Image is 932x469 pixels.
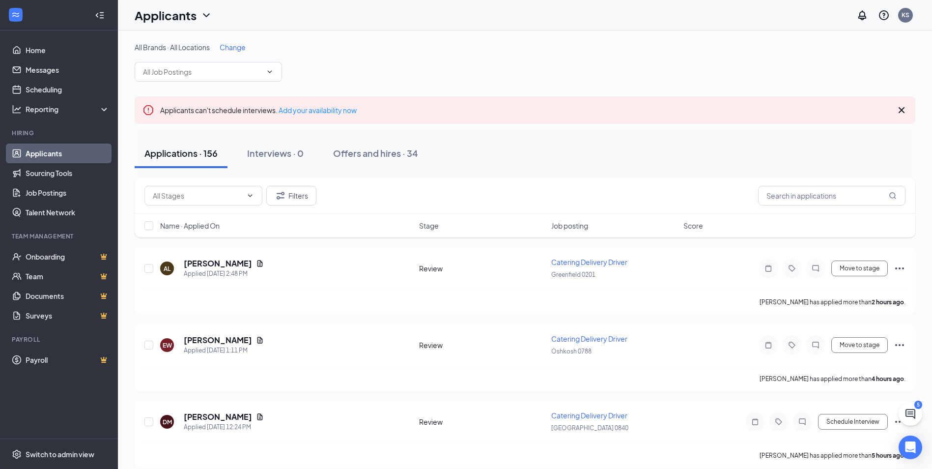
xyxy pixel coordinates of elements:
[872,452,904,459] b: 5 hours ago
[256,413,264,421] svg: Document
[12,449,22,459] svg: Settings
[266,186,316,205] button: Filter Filters
[184,335,252,346] h5: [PERSON_NAME]
[551,348,592,355] span: Oshkosh 0788
[894,416,905,428] svg: Ellipses
[878,9,890,21] svg: QuestionInfo
[160,221,220,231] span: Name · Applied On
[551,424,628,432] span: [GEOGRAPHIC_DATA] 0840
[26,163,110,183] a: Sourcing Tools
[220,43,246,52] span: Change
[26,306,110,325] a: SurveysCrown
[135,7,197,24] h1: Applicants
[164,264,170,273] div: AL
[135,43,210,52] span: All Brands · All Locations
[12,129,108,137] div: Hiring
[760,298,905,306] p: [PERSON_NAME] has applied more than .
[142,104,154,116] svg: Error
[914,401,922,409] div: 5
[163,341,172,350] div: EW
[26,247,110,266] a: OnboardingCrown
[26,183,110,203] a: Job Postings
[95,10,105,20] svg: Collapse
[872,375,904,382] b: 4 hours ago
[856,9,868,21] svg: Notifications
[551,334,627,343] span: Catering Delivery Driver
[153,190,242,201] input: All Stages
[899,436,922,459] div: Open Intercom Messenger
[26,203,110,222] a: Talent Network
[902,11,909,19] div: KS
[163,418,172,426] div: DM
[872,298,904,306] b: 2 hours ago
[11,10,21,20] svg: WorkstreamLogo
[551,271,595,278] span: Greenfield 0201
[810,341,821,349] svg: ChatInactive
[749,418,761,426] svg: Note
[160,106,357,115] span: Applicants can't schedule interviews.
[810,264,821,272] svg: ChatInactive
[896,104,907,116] svg: Cross
[12,104,22,114] svg: Analysis
[26,449,94,459] div: Switch to admin view
[26,60,110,80] a: Messages
[551,221,588,231] span: Job posting
[26,80,110,99] a: Scheduling
[266,68,274,76] svg: ChevronDown
[200,9,212,21] svg: ChevronDown
[419,417,545,427] div: Review
[904,408,916,420] svg: ChatActive
[419,221,439,231] span: Stage
[683,221,703,231] span: Score
[763,341,774,349] svg: Note
[773,418,785,426] svg: Tag
[256,260,264,267] svg: Document
[889,192,897,200] svg: MagnifyingGlass
[419,264,545,273] div: Review
[760,375,905,383] p: [PERSON_NAME] has applied more than .
[184,422,264,432] div: Applied [DATE] 12:24 PM
[12,232,108,240] div: Team Management
[184,258,252,269] h5: [PERSON_NAME]
[26,266,110,286] a: TeamCrown
[894,263,905,274] svg: Ellipses
[818,414,888,430] button: Schedule Interview
[551,258,627,266] span: Catering Delivery Driver
[831,337,888,353] button: Move to stage
[758,186,905,205] input: Search in applications
[26,40,110,60] a: Home
[12,335,108,344] div: Payroll
[333,147,418,159] div: Offers and hires · 34
[786,341,798,349] svg: Tag
[786,264,798,272] svg: Tag
[26,144,110,163] a: Applicants
[279,106,357,115] a: Add your availability now
[26,104,110,114] div: Reporting
[275,190,286,202] svg: Filter
[796,418,808,426] svg: ChatInactive
[551,411,627,420] span: Catering Delivery Driver
[894,339,905,351] svg: Ellipses
[760,451,905,460] p: [PERSON_NAME] has applied more than .
[144,147,218,159] div: Applications · 156
[419,340,545,350] div: Review
[256,336,264,344] svg: Document
[26,350,110,370] a: PayrollCrown
[184,269,264,279] div: Applied [DATE] 2:48 PM
[831,261,888,276] button: Move to stage
[899,402,922,426] button: ChatActive
[184,411,252,422] h5: [PERSON_NAME]
[763,264,774,272] svg: Note
[143,66,262,77] input: All Job Postings
[26,286,110,306] a: DocumentsCrown
[246,192,254,200] svg: ChevronDown
[184,346,264,355] div: Applied [DATE] 1:11 PM
[247,147,304,159] div: Interviews · 0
